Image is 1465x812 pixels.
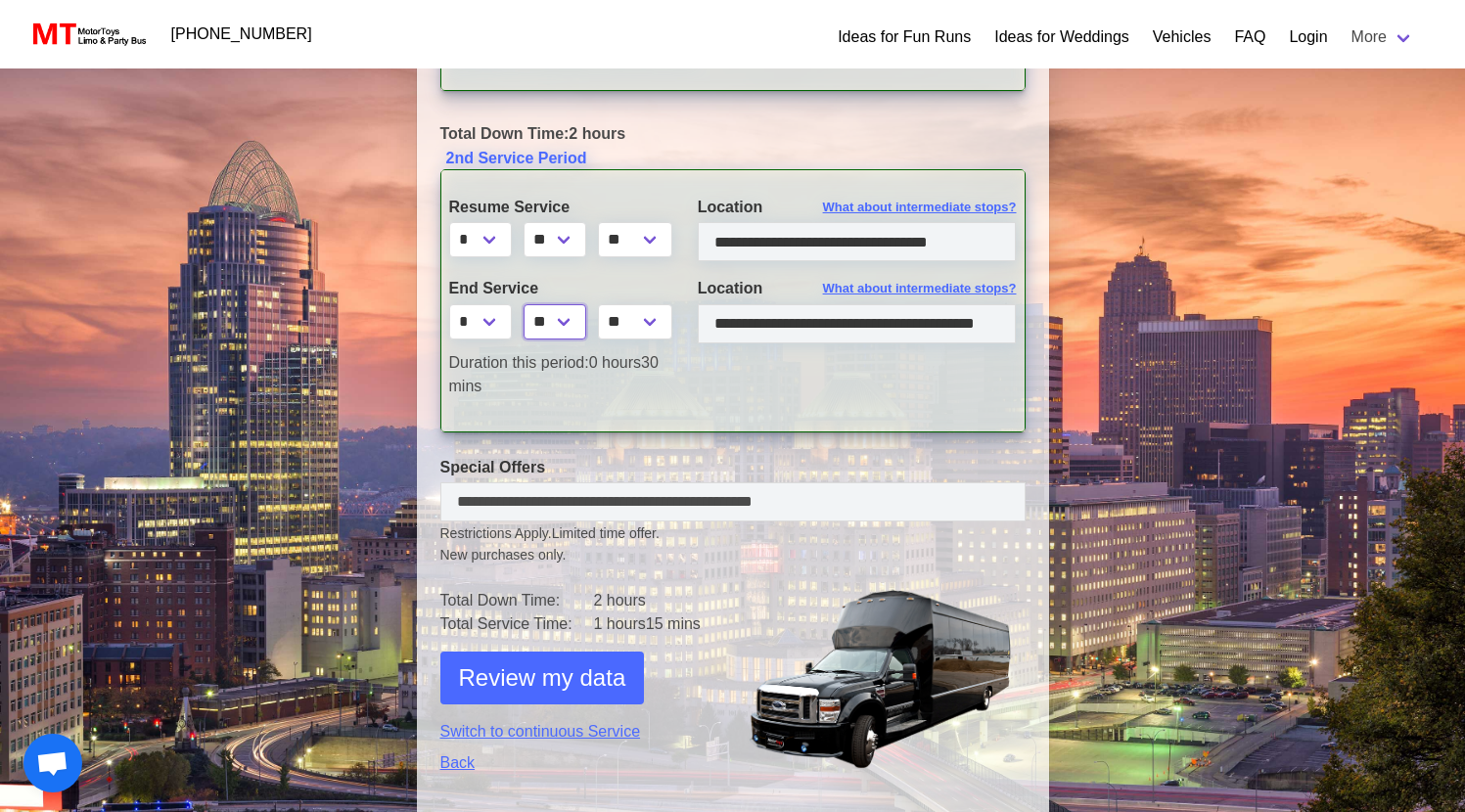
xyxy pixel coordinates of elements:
[440,589,594,612] td: Total Down Time:
[838,25,971,49] a: Ideas for Fun Runs
[449,196,668,219] label: Resume Service
[440,652,645,704] button: Review my data
[823,279,1017,298] span: What about intermediate stops?
[449,277,668,300] label: End Service
[440,125,570,142] span: Total Down Time:
[459,660,626,696] span: Review my data
[698,196,1017,219] label: Location
[748,589,1026,769] img: 1.png
[552,523,660,544] span: Limited time offer.
[440,751,718,775] a: Back
[435,351,683,398] div: 0 hours
[440,456,1026,479] label: Special Offers
[426,122,1040,146] div: 2 hours
[449,354,659,394] span: 30 mins
[593,612,717,636] td: 1 hours
[593,589,717,612] td: 2 hours
[160,15,324,54] a: [PHONE_NUMBER]
[698,277,1017,300] label: Location
[440,525,1026,565] small: Restrictions Apply.
[994,25,1129,49] a: Ideas for Weddings
[1234,25,1265,49] a: FAQ
[1289,25,1327,49] a: Login
[440,612,594,636] td: Total Service Time:
[823,198,1017,217] span: What about intermediate stops?
[1340,18,1426,57] a: More
[646,615,701,632] span: 15 mins
[449,354,589,371] span: Duration this period:
[27,21,148,48] img: MotorToys Logo
[1153,25,1212,49] a: Vehicles
[23,734,82,792] div: Open chat
[440,545,1026,565] span: New purchases only.
[440,720,718,744] a: Switch to continuous Service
